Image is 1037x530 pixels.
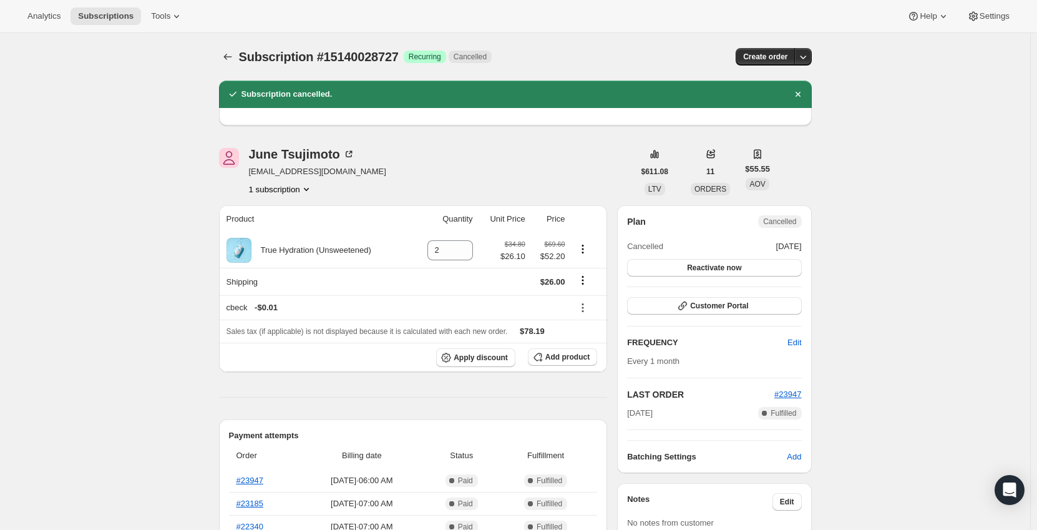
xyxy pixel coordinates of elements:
[749,180,765,189] span: AOV
[573,273,593,287] button: Shipping actions
[477,205,529,233] th: Unit Price
[537,476,562,486] span: Fulfilled
[429,449,494,462] span: Status
[454,52,487,62] span: Cancelled
[634,163,676,180] button: $611.08
[627,388,774,401] h2: LAST ORDER
[71,7,141,25] button: Subscriptions
[627,259,801,277] button: Reactivate now
[241,88,333,101] h2: Subscription cancelled.
[789,86,807,103] button: Dismiss notification
[236,476,263,485] a: #23947
[779,447,809,467] button: Add
[771,408,796,418] span: Fulfilled
[641,167,668,177] span: $611.08
[627,336,787,349] h2: FREQUENCY
[528,348,597,366] button: Add product
[627,493,772,511] h3: Notes
[694,185,726,194] span: ORDERS
[780,333,809,353] button: Edit
[251,244,371,257] div: True Hydration (Unsweetened)
[627,215,646,228] h2: Plan
[900,7,957,25] button: Help
[411,205,477,233] th: Quantity
[774,390,801,399] a: #23947
[772,493,802,511] button: Edit
[774,388,801,401] button: #23947
[540,277,565,287] span: $26.00
[454,353,508,363] span: Apply discount
[648,185,661,194] span: LTV
[980,11,1010,21] span: Settings
[743,52,787,62] span: Create order
[151,11,170,21] span: Tools
[533,250,565,263] span: $52.20
[699,163,722,180] button: 11
[745,163,770,175] span: $55.55
[960,7,1017,25] button: Settings
[706,167,714,177] span: 11
[409,52,441,62] span: Recurring
[687,263,741,273] span: Reactivate now
[736,48,795,66] button: Create order
[544,240,565,248] small: $69.60
[627,518,714,528] span: No notes from customer
[226,327,508,336] span: Sales tax (if applicable) is not displayed because it is calculated with each new order.
[226,238,251,263] img: product img
[78,11,134,21] span: Subscriptions
[236,499,263,508] a: #23185
[505,240,525,248] small: $34.80
[537,499,562,509] span: Fulfilled
[302,449,421,462] span: Billing date
[627,451,787,463] h6: Batching Settings
[436,348,515,367] button: Apply discount
[529,205,569,233] th: Price
[995,475,1025,505] div: Open Intercom Messenger
[229,442,299,469] th: Order
[627,240,663,253] span: Cancelled
[787,451,801,463] span: Add
[776,240,802,253] span: [DATE]
[627,297,801,315] button: Customer Portal
[502,449,590,462] span: Fulfillment
[573,242,593,256] button: Product actions
[690,301,748,311] span: Customer Portal
[302,498,421,510] span: [DATE] · 07:00 AM
[458,499,473,509] span: Paid
[763,217,796,227] span: Cancelled
[219,148,239,168] span: June Tsujimoto
[219,205,411,233] th: Product
[787,336,801,349] span: Edit
[627,407,653,420] span: [DATE]
[219,268,411,295] th: Shipping
[249,165,386,178] span: [EMAIL_ADDRESS][DOMAIN_NAME]
[249,183,313,195] button: Product actions
[226,302,565,314] div: cbeck
[20,7,68,25] button: Analytics
[249,148,355,160] div: June Tsujimoto
[780,497,794,507] span: Edit
[920,11,937,21] span: Help
[219,48,236,66] button: Subscriptions
[239,50,399,64] span: Subscription #15140028727
[27,11,61,21] span: Analytics
[458,476,473,486] span: Paid
[627,356,679,366] span: Every 1 month
[500,250,525,263] span: $26.10
[520,326,545,336] span: $78.19
[255,302,278,314] span: - $0.01
[144,7,190,25] button: Tools
[545,352,590,362] span: Add product
[302,474,421,487] span: [DATE] · 06:00 AM
[229,429,598,442] h2: Payment attempts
